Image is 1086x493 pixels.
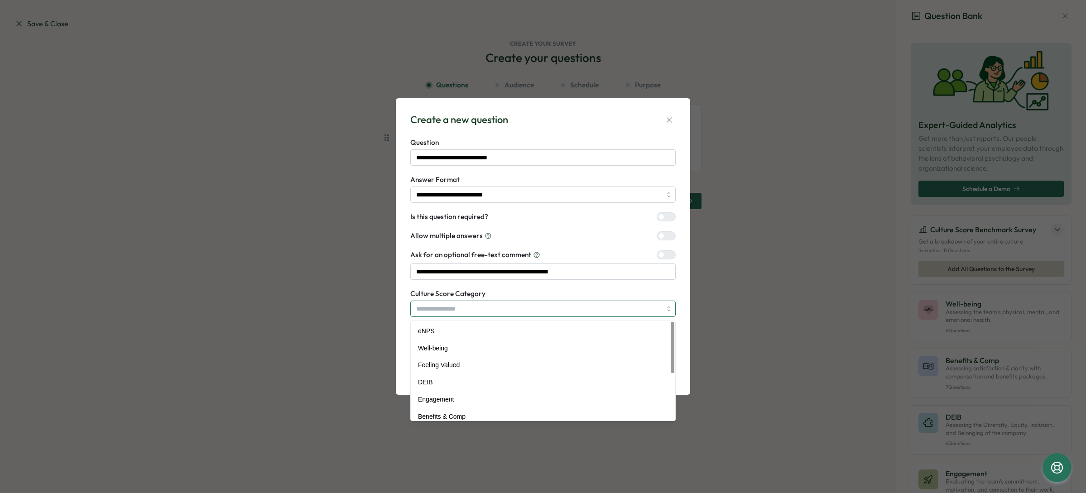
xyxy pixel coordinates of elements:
[410,289,676,299] label: Culture Score Category
[413,357,673,374] div: Feeling Valued
[413,323,673,340] div: eNPS
[413,340,673,357] div: Well-being
[413,391,673,408] div: Engagement
[413,408,673,426] div: Benefits & Comp
[410,175,676,185] label: Answer Format
[410,113,508,127] div: Create a new question
[410,212,488,222] label: Is this question required?
[410,250,531,260] span: Ask for an optional free-text comment
[410,138,676,148] label: Question
[410,231,483,241] span: Allow multiple answers
[413,374,673,391] div: DEIB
